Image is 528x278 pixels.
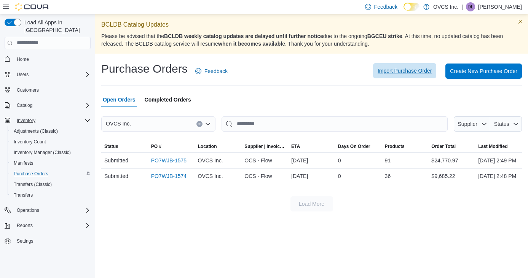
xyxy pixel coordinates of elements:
span: Customers [14,85,91,95]
button: Dismiss this callout [516,17,525,26]
button: Manifests [8,158,94,168]
div: [DATE] 2:49 PM [475,153,522,168]
button: Clear input [196,121,203,127]
span: Users [17,71,29,78]
a: Manifests [11,159,36,168]
a: Inventory Manager (Classic) [11,148,74,157]
button: Transfers [8,190,94,200]
div: [DATE] 2:48 PM [475,168,522,184]
span: ETA [291,143,300,149]
span: Adjustments (Classic) [11,127,91,136]
span: Status [494,121,509,127]
span: Settings [17,238,33,244]
span: Customers [17,87,39,93]
span: Home [17,56,29,62]
span: Load All Apps in [GEOGRAPHIC_DATA] [21,19,91,34]
a: PO7WJB-1575 [151,156,187,165]
span: Supplier [458,121,477,127]
input: This is a search bar. After typing your query, hit enter to filter the results lower in the page. [222,116,448,132]
span: Purchase Orders [14,171,48,177]
button: Open list of options [205,121,211,127]
h1: Purchase Orders [101,61,188,76]
span: Open Orders [103,92,136,107]
div: [DATE] [288,153,335,168]
span: Inventory Manager (Classic) [14,149,71,156]
span: Last Modified [478,143,507,149]
span: 91 [385,156,391,165]
span: 0 [338,172,341,181]
button: Catalog [14,101,35,110]
button: Load More [290,196,333,211]
button: Status [101,140,148,153]
button: Reports [2,220,94,231]
input: Dark Mode [404,3,420,11]
span: Purchase Orders [11,169,91,178]
span: Manifests [11,159,91,168]
button: Days On Order [335,140,382,153]
button: Users [14,70,32,79]
div: $24,770.97 [428,153,475,168]
button: Create New Purchase Order [445,64,522,79]
a: Adjustments (Classic) [11,127,61,136]
button: PO # [148,140,195,153]
span: Reports [17,222,33,229]
span: Load More [299,200,324,208]
button: Home [2,54,94,65]
button: Users [2,69,94,80]
div: OCS - Flow [241,168,288,184]
button: Last Modified [475,140,522,153]
p: [PERSON_NAME] [478,2,522,11]
span: DL [467,2,473,11]
span: PO # [151,143,161,149]
span: Manifests [14,160,33,166]
span: Transfers [11,191,91,200]
button: Inventory [14,116,38,125]
span: Transfers [14,192,33,198]
span: Adjustments (Classic) [14,128,58,134]
button: Operations [14,206,42,215]
span: Inventory Count [11,137,91,146]
span: 36 [385,172,391,181]
img: Cova [15,3,49,11]
span: Days On Order [338,143,370,149]
button: Order Total [428,140,475,153]
a: Transfers [11,191,36,200]
button: Import Purchase Order [373,63,436,78]
span: Status [104,143,118,149]
span: Catalog [17,102,32,108]
span: Settings [14,236,91,246]
a: Inventory Count [11,137,49,146]
strong: BGCEU strike [367,33,402,39]
div: Location [198,143,217,149]
button: Adjustments (Classic) [8,126,94,137]
span: Import Purchase Order [378,67,432,75]
button: Settings [2,235,94,246]
span: 0 [338,156,341,165]
button: Supplier | Invoice Number [241,140,288,153]
span: OVCS Inc. [106,119,131,128]
p: Please be advised that the due to the ongoing . At this time, no updated catalog has been release... [101,32,522,48]
span: Feedback [204,67,228,75]
button: Inventory Manager (Classic) [8,147,94,158]
span: Transfers (Classic) [14,181,52,187]
a: Customers [14,86,42,95]
a: Transfers (Classic) [11,180,55,189]
span: Submitted [104,156,128,165]
strong: when it becomes available [218,41,285,47]
a: PO7WJB-1574 [151,172,187,181]
span: Home [14,54,91,64]
span: Inventory [17,118,35,124]
span: Supplier | Invoice Number [244,143,285,149]
span: Products [385,143,405,149]
span: Feedback [374,3,397,11]
button: Customers [2,84,94,95]
span: Completed Orders [145,92,191,107]
span: Catalog [14,101,91,110]
a: Home [14,55,32,64]
a: Settings [14,237,36,246]
div: OCS - Flow [241,153,288,168]
button: Catalog [2,100,94,111]
button: Supplier [454,116,490,132]
button: Inventory [2,115,94,126]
